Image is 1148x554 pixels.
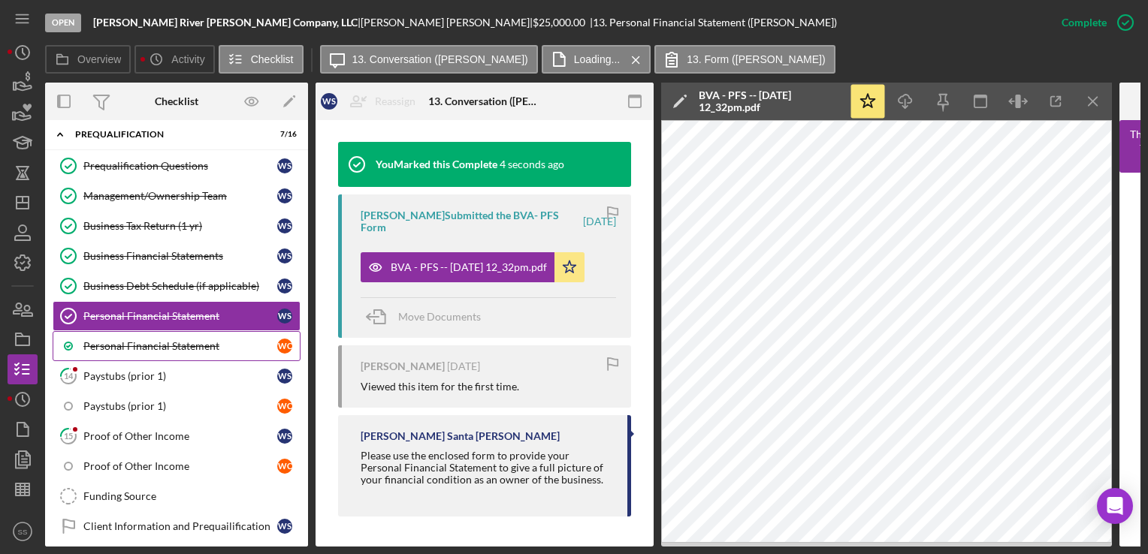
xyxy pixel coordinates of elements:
label: 13. Form ([PERSON_NAME]) [687,53,825,65]
div: Paystubs (prior 1) [83,370,277,382]
div: Business Debt Schedule (if applicable) [83,280,277,292]
div: [PERSON_NAME] [361,360,445,372]
b: [PERSON_NAME] River [PERSON_NAME] Company, LLC [93,16,358,29]
a: 14Paystubs (prior 1)WS [53,361,301,391]
button: Loading... [542,45,651,74]
div: W S [277,519,292,534]
div: Personal Financial Statement [83,340,277,352]
a: Funding Source [53,481,301,511]
div: Proof of Other Income [83,430,277,442]
button: Overview [45,45,131,74]
div: Personal Financial Statement [83,310,277,322]
div: W C [277,459,292,474]
a: Client Information and PrequailificationWS [53,511,301,541]
a: Proof of Other IncomeWC [53,451,301,481]
a: Business Financial StatementsWS [53,241,301,271]
div: You Marked this Complete [376,158,497,170]
div: Business Tax Return (1 yr) [83,220,277,232]
button: 13. Form ([PERSON_NAME]) [654,45,835,74]
text: SS [18,528,28,536]
div: 13. Conversation ([PERSON_NAME]) [428,95,541,107]
div: Paystubs (prior 1) [83,400,277,412]
div: W S [277,218,292,233]
span: Move Documents [398,310,481,323]
div: Prequalification Questions [83,160,277,172]
div: Please use the enclosed form to provide your Personal Financial Statement to give a full picture ... [361,450,612,486]
a: Personal Financial StatementWS [53,301,301,331]
div: W S [277,279,292,294]
time: 2025-08-20 15:03 [447,360,480,372]
div: Business Financial Statements [83,250,277,262]
div: 7 / 16 [270,130,297,139]
div: Prequalification [75,130,259,139]
label: 13. Conversation ([PERSON_NAME]) [352,53,528,65]
div: W S [277,369,292,384]
div: | [93,17,361,29]
div: Viewed this item for the first time. [361,381,519,393]
div: W S [277,248,292,263]
a: Business Debt Schedule (if applicable)WS [53,271,301,301]
div: Complete [1062,8,1107,38]
button: SS [8,516,38,546]
div: [PERSON_NAME] [PERSON_NAME] | [361,17,533,29]
div: W C [277,399,292,414]
button: Complete [1047,8,1140,38]
a: Management/Ownership TeamWS [53,181,301,211]
div: W S [277,309,292,324]
div: $25,000.00 [533,17,590,29]
button: 13. Conversation ([PERSON_NAME]) [320,45,538,74]
div: Reassign [375,86,415,116]
div: BVA - PFS -- [DATE] 12_32pm.pdf [391,261,547,273]
div: Management/Ownership Team [83,190,277,202]
div: Checklist [155,95,198,107]
a: Paystubs (prior 1)WC [53,391,301,421]
div: | 13. Personal Financial Statement ([PERSON_NAME]) [590,17,837,29]
div: W S [277,158,292,173]
div: [PERSON_NAME] Santa [PERSON_NAME] [361,430,560,442]
time: 2025-08-20 16:32 [583,215,616,227]
label: Activity [171,53,204,65]
button: Move Documents [361,298,496,336]
div: W S [277,429,292,444]
div: Open Intercom Messenger [1097,488,1133,524]
button: Checklist [219,45,304,74]
label: Checklist [251,53,294,65]
tspan: 15 [64,431,73,441]
a: Business Tax Return (1 yr)WS [53,211,301,241]
a: Prequalification QuestionsWS [53,151,301,181]
tspan: 14 [64,371,74,381]
time: 2025-08-22 12:12 [500,158,564,170]
div: W S [321,93,337,110]
a: 15Proof of Other IncomeWS [53,421,301,451]
div: Open [45,14,81,32]
button: WSReassign [313,86,430,116]
a: Personal Financial StatementWC [53,331,301,361]
label: Loading... [574,53,621,65]
div: W S [277,188,292,203]
label: Overview [77,53,121,65]
button: BVA - PFS -- [DATE] 12_32pm.pdf [361,252,585,282]
div: [PERSON_NAME] Submitted the BVA- PFS Form [361,209,581,233]
div: W C [277,339,292,354]
div: Proof of Other Income [83,460,277,472]
div: Client Information and Prequailification [83,520,277,532]
div: BVA - PFS -- [DATE] 12_32pm.pdf [699,89,841,113]
button: Activity [134,45,214,74]
div: Funding Source [83,490,300,502]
